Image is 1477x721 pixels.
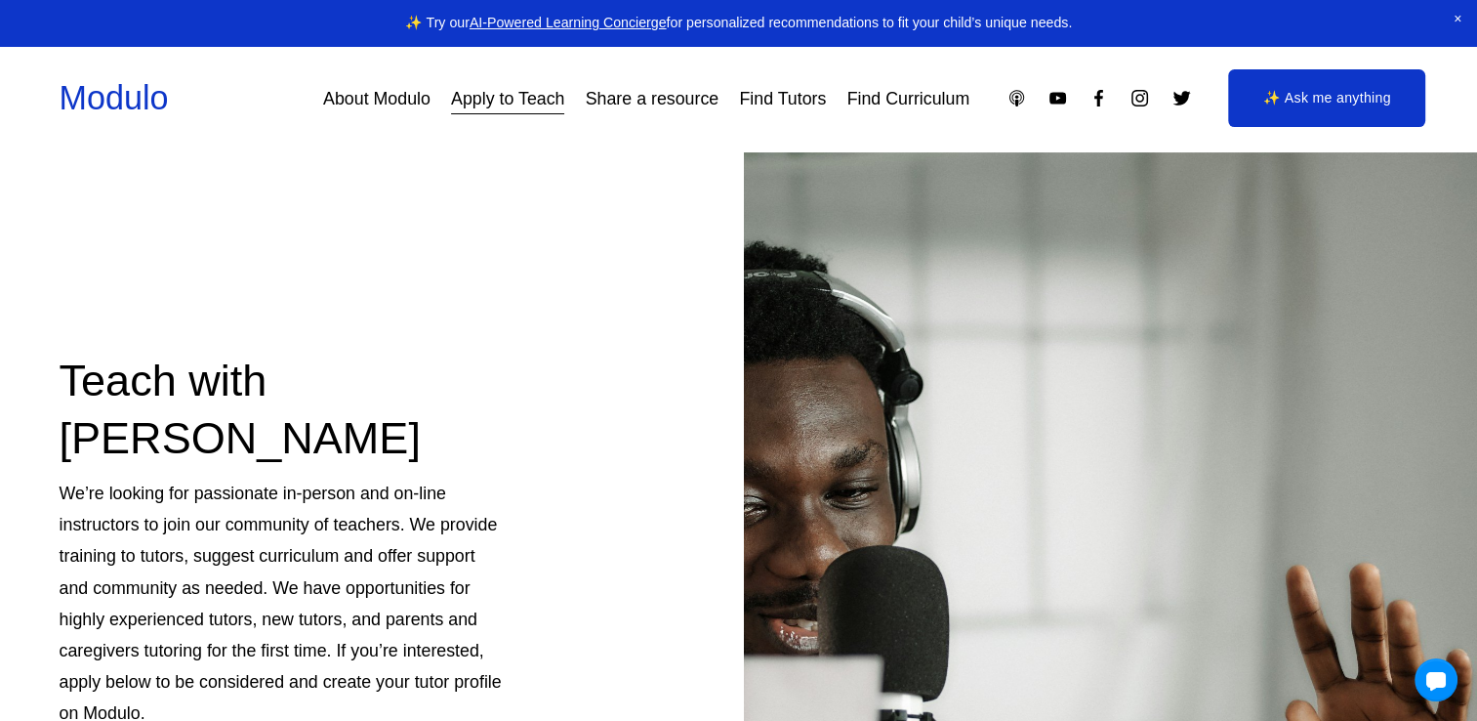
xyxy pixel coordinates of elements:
h2: Teach with [PERSON_NAME] [60,352,506,467]
a: Apply to Teach [451,81,564,116]
a: Facebook [1088,88,1109,108]
a: Twitter [1171,88,1192,108]
a: Find Tutors [739,81,826,116]
a: Find Curriculum [847,81,970,116]
a: YouTube [1047,88,1068,108]
a: ✨ Ask me anything [1228,69,1425,128]
a: Instagram [1129,88,1150,108]
a: Apple Podcasts [1006,88,1027,108]
a: Modulo [60,79,169,116]
a: AI-Powered Learning Concierge [470,15,667,30]
a: About Modulo [323,81,431,116]
a: Share a resource [586,81,719,116]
